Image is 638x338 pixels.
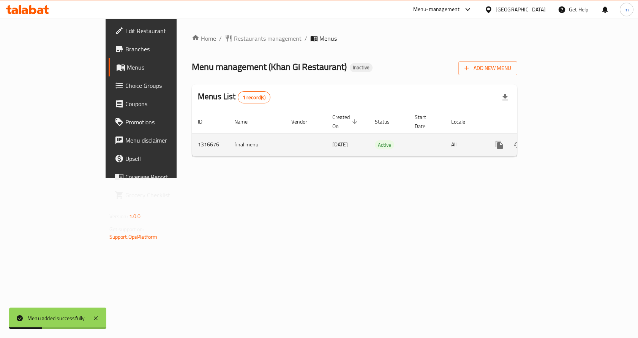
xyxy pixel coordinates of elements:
[109,58,212,76] a: Menus
[445,133,484,156] td: All
[125,26,206,35] span: Edit Restaurant
[125,99,206,108] span: Coupons
[332,113,360,131] span: Created On
[109,224,144,234] span: Get support on:
[350,63,373,72] div: Inactive
[109,131,212,149] a: Menu disclaimer
[219,34,222,43] li: /
[109,211,128,221] span: Version:
[234,117,257,126] span: Name
[415,113,436,131] span: Start Date
[192,58,347,75] span: Menu management ( Khan Gi Restaurant )
[238,91,271,103] div: Total records count
[129,211,141,221] span: 1.0.0
[409,133,445,156] td: -
[109,40,212,58] a: Branches
[109,95,212,113] a: Coupons
[375,117,400,126] span: Status
[198,117,212,126] span: ID
[496,88,514,106] div: Export file
[125,136,206,145] span: Menu disclaimer
[496,5,546,14] div: [GEOGRAPHIC_DATA]
[109,168,212,186] a: Coverage Report
[228,133,285,156] td: final menu
[624,5,629,14] span: m
[234,34,302,43] span: Restaurants management
[109,232,158,242] a: Support.OpsPlatform
[109,149,212,168] a: Upsell
[509,136,527,154] button: Change Status
[464,63,511,73] span: Add New Menu
[350,64,373,71] span: Inactive
[291,117,317,126] span: Vendor
[413,5,460,14] div: Menu-management
[109,22,212,40] a: Edit Restaurant
[125,81,206,90] span: Choice Groups
[27,314,85,322] div: Menu added successfully
[484,110,569,133] th: Actions
[225,34,302,43] a: Restaurants management
[332,140,348,149] span: [DATE]
[125,172,206,181] span: Coverage Report
[375,141,394,149] span: Active
[109,186,212,204] a: Grocery Checklist
[192,34,517,43] nav: breadcrumb
[125,190,206,200] span: Grocery Checklist
[458,61,517,75] button: Add New Menu
[305,34,307,43] li: /
[192,110,569,157] table: enhanced table
[109,113,212,131] a: Promotions
[375,140,394,149] div: Active
[127,63,206,72] span: Menus
[490,136,509,154] button: more
[125,154,206,163] span: Upsell
[319,34,337,43] span: Menus
[238,94,270,101] span: 1 record(s)
[109,76,212,95] a: Choice Groups
[451,117,475,126] span: Locale
[125,44,206,54] span: Branches
[125,117,206,127] span: Promotions
[198,91,270,103] h2: Menus List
